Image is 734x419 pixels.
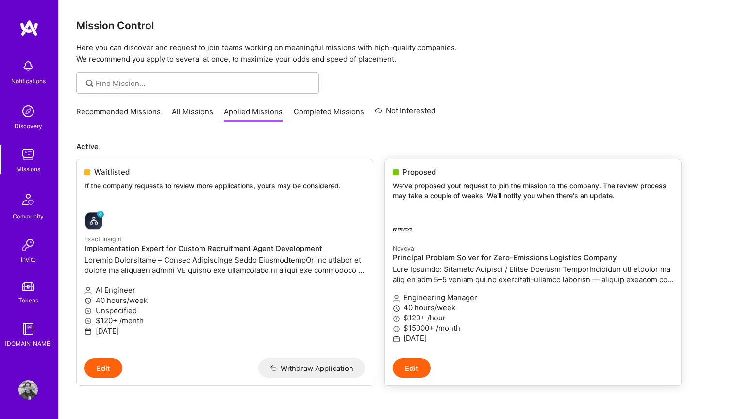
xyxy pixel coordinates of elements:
[15,121,42,131] div: Discovery
[94,167,130,177] span: Waitlisted
[18,380,38,400] img: User Avatar
[393,292,673,302] p: Engineering Manager
[84,255,365,275] p: Loremip Dolorsitame – Consec Adipiscinge Seddo EiusmodtempOr inc utlabor et dolore ma aliquaen ad...
[84,285,365,295] p: AI Engineer
[16,380,40,400] a: User Avatar
[385,212,681,358] a: Nevoya company logoNevoyaPrincipal Problem Solver for Zero-Emissions Logistics CompanyLore Ipsumd...
[375,105,435,122] a: Not Interested
[13,211,44,221] div: Community
[393,295,400,302] i: icon Applicant
[76,42,717,65] p: Here you can discover and request to join teams working on meaningful missions with high-quality ...
[84,287,92,294] i: icon Applicant
[84,305,365,316] p: Unspecified
[84,235,122,243] small: Exact Insight
[393,302,673,313] p: 40 hours/week
[76,141,717,151] p: Active
[18,235,38,254] img: Invite
[96,78,312,88] input: Find Mission...
[84,297,92,304] i: icon Clock
[393,181,673,200] p: We've proposed your request to join the mission to the company. The review process may take a cou...
[172,106,213,122] a: All Missions
[18,319,38,338] img: guide book
[393,358,431,378] button: Edit
[22,282,34,291] img: tokens
[18,101,38,121] img: discovery
[393,253,673,262] h4: Principal Problem Solver for Zero-Emissions Logistics Company
[84,326,365,336] p: [DATE]
[76,19,717,32] h3: Mission Control
[393,305,400,312] i: icon Clock
[84,78,95,89] i: icon SearchGrey
[18,295,38,305] div: Tokens
[393,219,412,239] img: Nevoya company logo
[393,325,400,333] i: icon MoneyGray
[294,106,364,122] a: Completed Missions
[19,19,39,37] img: logo
[84,307,92,315] i: icon MoneyGray
[393,264,673,285] p: Lore Ipsumdo: Sitametc Adipisci / Elitse Doeiusm TemporIncididun utl etdolor ma aliq en adm 5–5 v...
[258,358,366,378] button: Withdraw Application
[84,328,92,335] i: icon Calendar
[21,254,36,265] div: Invite
[393,335,400,343] i: icon Calendar
[76,106,161,122] a: Recommended Missions
[84,244,365,253] h4: Implementation Expert for Custom Recruitment Agent Development
[18,145,38,164] img: teamwork
[402,167,436,177] span: Proposed
[393,315,400,322] i: icon MoneyGray
[11,76,46,86] div: Notifications
[17,164,40,174] div: Missions
[84,358,122,378] button: Edit
[393,313,673,323] p: $120+ /hour
[84,318,92,325] i: icon MoneyGray
[18,56,38,76] img: bell
[17,188,40,211] img: Community
[224,106,283,122] a: Applied Missions
[77,202,373,359] a: Exact Insight company logoExact InsightImplementation Expert for Custom Recruitment Agent Develop...
[84,210,104,230] img: Exact Insight company logo
[84,316,365,326] p: $120+ /month
[5,338,52,349] div: [DOMAIN_NAME]
[393,333,673,343] p: [DATE]
[393,323,673,333] p: $15000+ /month
[84,181,365,191] p: If the company requests to review more applications, yours may be considered.
[393,245,414,252] small: Nevoya
[84,295,365,305] p: 40 hours/week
